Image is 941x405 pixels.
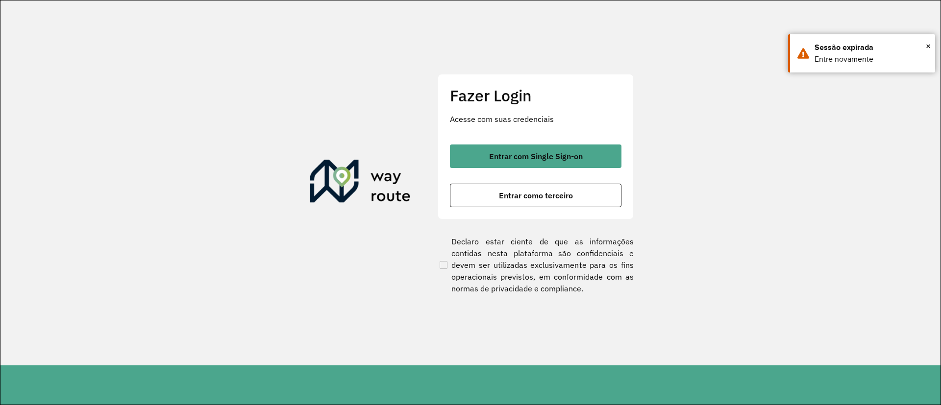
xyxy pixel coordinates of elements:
div: Sessão expirada [815,42,928,53]
span: Entrar como terceiro [499,191,573,199]
span: × [926,39,931,53]
img: Roteirizador AmbevTech [310,160,411,207]
p: Acesse com suas credenciais [450,113,621,125]
h2: Fazer Login [450,86,621,105]
button: button [450,184,621,207]
button: button [450,144,621,168]
button: Close [926,39,931,53]
div: Entre novamente [815,53,928,65]
span: Entrar com Single Sign-on [489,152,583,160]
label: Declaro estar ciente de que as informações contidas nesta plataforma são confidenciais e devem se... [438,236,634,294]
